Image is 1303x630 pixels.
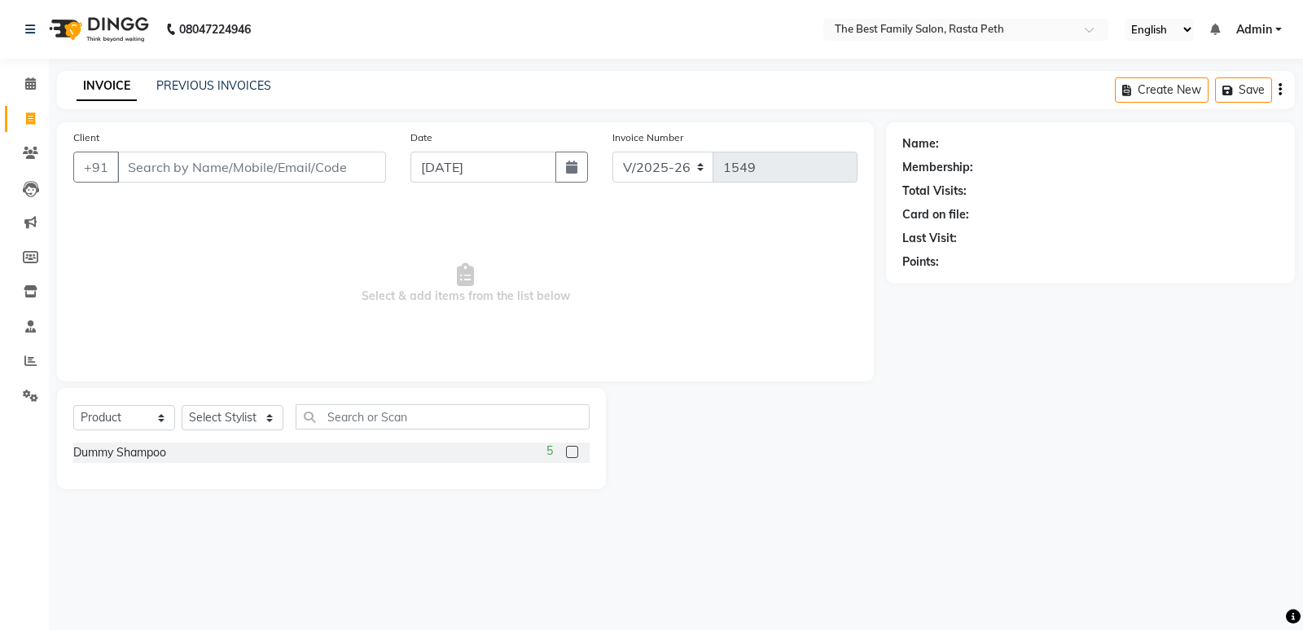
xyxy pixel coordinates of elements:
button: Create New [1115,77,1209,103]
a: INVOICE [77,72,137,101]
div: Points: [902,253,939,271]
div: Card on file: [902,206,969,223]
a: PREVIOUS INVOICES [156,78,271,93]
button: Save [1215,77,1272,103]
div: Dummy Shampoo [73,444,166,461]
span: 5 [546,443,553,460]
div: Membership: [902,159,973,176]
input: Search or Scan [296,404,590,430]
div: Total Visits: [902,183,967,200]
div: Last Visit: [902,230,957,247]
div: Name: [902,135,939,152]
label: Date [410,130,432,145]
button: +91 [73,152,119,183]
img: logo [42,7,153,52]
label: Invoice Number [612,130,683,145]
input: Search by Name/Mobile/Email/Code [117,152,386,183]
label: Client [73,130,99,145]
b: 08047224946 [179,7,251,52]
span: Admin [1236,21,1272,38]
span: Select & add items from the list below [73,202,858,365]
